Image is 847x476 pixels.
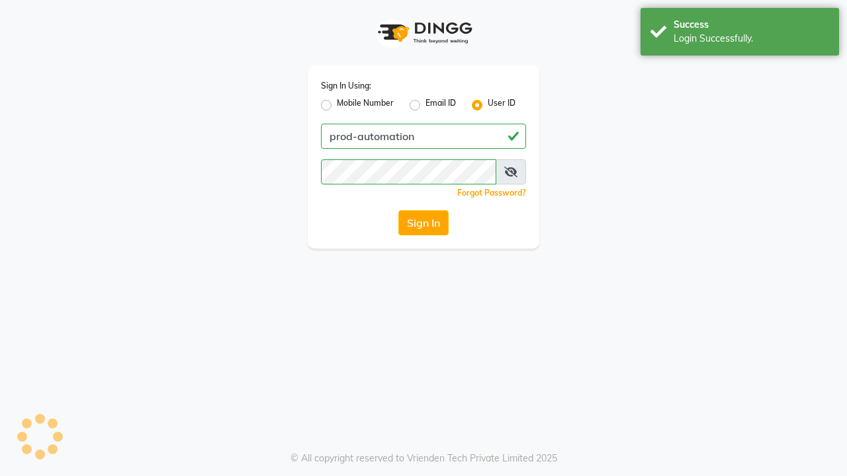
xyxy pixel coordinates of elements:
[425,97,456,113] label: Email ID
[337,97,394,113] label: Mobile Number
[321,124,526,149] input: Username
[674,18,829,32] div: Success
[488,97,515,113] label: User ID
[398,210,449,235] button: Sign In
[457,188,526,198] a: Forgot Password?
[321,159,496,184] input: Username
[321,80,371,92] label: Sign In Using:
[371,13,476,52] img: logo1.svg
[674,32,829,46] div: Login Successfully.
